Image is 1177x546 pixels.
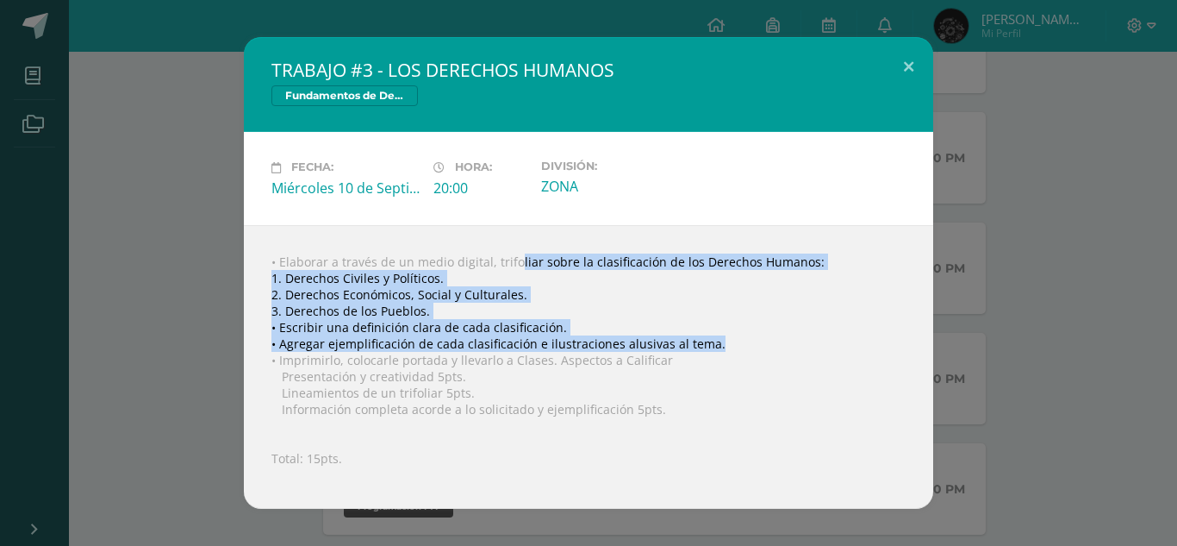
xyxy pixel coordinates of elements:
[541,177,689,196] div: ZONA
[541,160,689,173] label: División:
[433,179,527,198] div: 20:00
[884,37,933,96] button: Close (Esc)
[291,161,333,174] span: Fecha:
[455,161,492,174] span: Hora:
[244,225,933,509] div: • Elaborar a través de un medio digital, trifoliar sobre la clasificación de los Derechos Humanos...
[271,85,418,106] span: Fundamentos de Derecho
[271,179,420,198] div: Miércoles 10 de Septiembre
[271,58,906,82] h2: TRABAJO #3 - LOS DERECHOS HUMANOS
